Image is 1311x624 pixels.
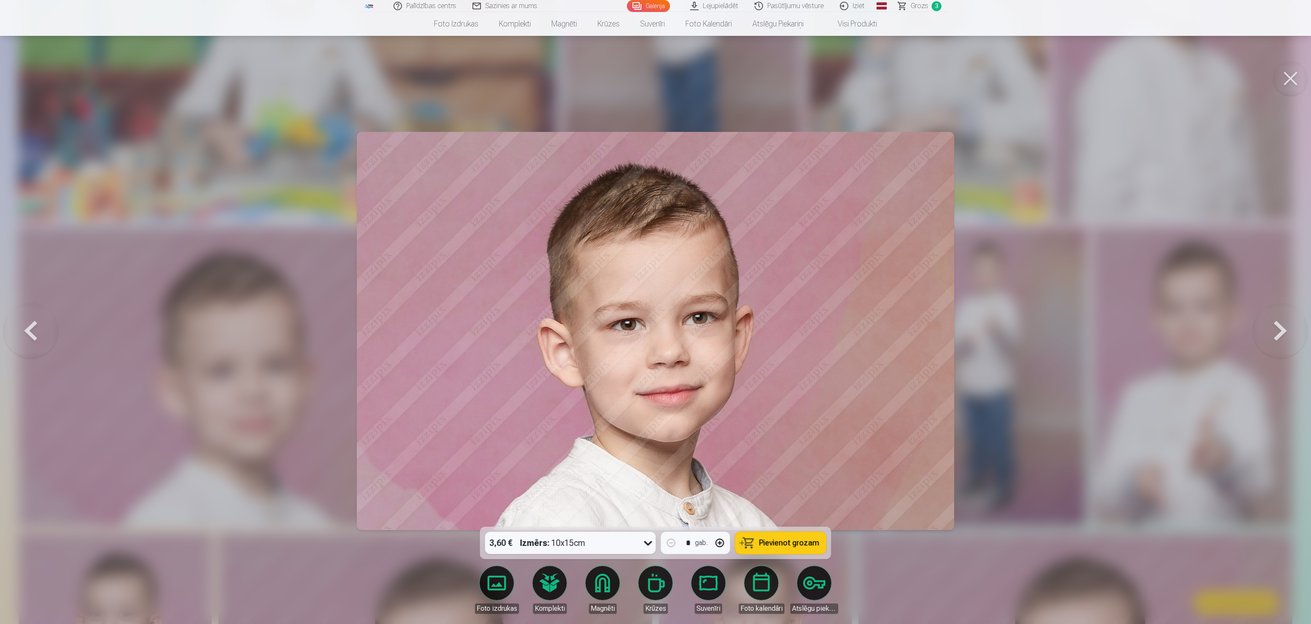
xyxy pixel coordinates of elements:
span: Grozs [911,1,928,11]
div: 3,60 € [485,532,517,554]
div: gab. [695,538,708,548]
a: Foto izdrukas [424,12,489,36]
span: 3 [932,1,941,11]
span: Pievienot grozam [759,539,819,547]
button: Pievienot grozam [735,532,826,554]
a: Komplekti [489,12,541,36]
a: Magnēti [579,566,626,614]
a: Atslēgu piekariņi [790,566,838,614]
a: Suvenīri [685,566,732,614]
img: /fa1 [364,3,374,9]
a: Suvenīri [630,12,675,36]
div: Foto kalendāri [739,604,784,614]
a: Krūzes [587,12,630,36]
div: Krūzes [644,604,668,614]
div: Foto izdrukas [475,604,519,614]
div: Atslēgu piekariņi [790,604,838,614]
a: Krūzes [632,566,679,614]
div: 10x15cm [520,532,586,554]
div: Magnēti [589,604,617,614]
a: Atslēgu piekariņi [742,12,814,36]
div: Komplekti [533,604,567,614]
a: Komplekti [526,566,574,614]
a: Foto kalendāri [675,12,742,36]
a: Foto kalendāri [737,566,785,614]
a: Magnēti [541,12,587,36]
a: Visi produkti [814,12,887,36]
div: Suvenīri [695,604,722,614]
a: Foto izdrukas [473,566,521,614]
strong: Izmērs : [520,537,550,549]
